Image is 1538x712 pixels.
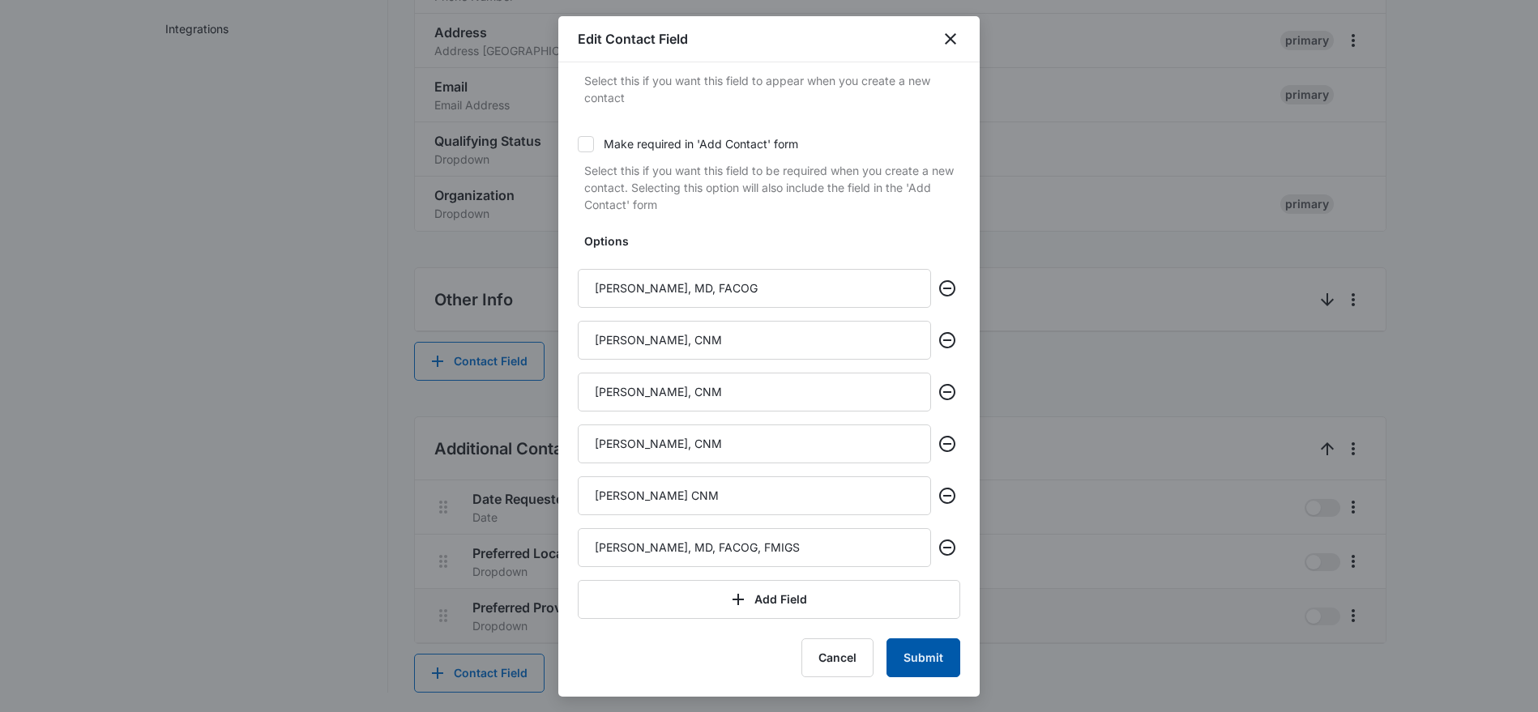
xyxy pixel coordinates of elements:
button: Remove [934,275,960,301]
div: Make required in 'Add Contact' form [604,135,798,152]
button: Cancel [801,638,874,677]
button: Remove [934,327,960,353]
p: Select this if you want this field to appear when you create a new contact [584,72,960,106]
button: Remove [934,379,960,405]
button: Submit [886,638,960,677]
button: Remove [934,431,960,457]
h1: Edit Contact Field [578,29,688,49]
label: Options [584,232,967,249]
p: Select this if you want this field to be required when you create a new contact. Selecting this o... [584,162,960,213]
button: Add Field [578,580,960,619]
button: Remove [934,483,960,509]
button: close [941,29,960,49]
button: Remove [934,535,960,561]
